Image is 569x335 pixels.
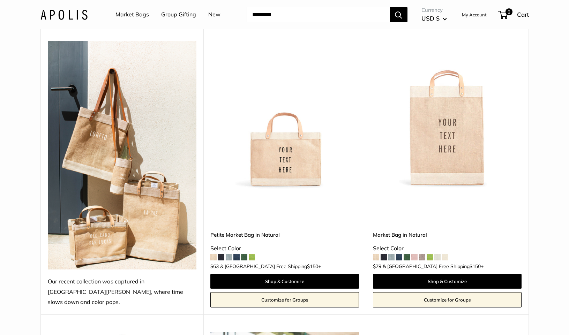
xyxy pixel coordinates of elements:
span: USD $ [421,15,440,22]
button: USD $ [421,13,447,24]
span: & [GEOGRAPHIC_DATA] Free Shipping + [220,264,321,269]
a: Customize for Groups [210,292,359,307]
span: Currency [421,5,447,15]
a: Group Gifting [161,9,196,20]
span: $150 [307,263,318,269]
span: & [GEOGRAPHIC_DATA] Free Shipping + [383,264,484,269]
a: Market Bag in Natural [373,231,522,239]
img: Petite Market Bag in Natural [210,41,359,189]
img: Market Bag in Natural [373,41,522,189]
span: $63 [210,263,219,269]
a: New [208,9,220,20]
a: Petite Market Bag in Naturaldescription_Effortless style that elevates every moment [210,41,359,189]
input: Search... [247,7,390,22]
a: My Account [462,10,487,19]
div: Select Color [210,243,359,254]
a: Petite Market Bag in Natural [210,231,359,239]
a: Market Bags [115,9,149,20]
div: Select Color [373,243,522,254]
button: Search [390,7,407,22]
a: Shop & Customize [373,274,522,289]
a: Customize for Groups [373,292,522,307]
a: Market Bag in NaturalMarket Bag in Natural [373,41,522,189]
img: Our recent collection was captured in Todos Santos, where time slows down and color pops. [48,41,196,269]
div: Our recent collection was captured in [GEOGRAPHIC_DATA][PERSON_NAME], where time slows down and c... [48,276,196,308]
span: $150 [470,263,481,269]
a: Shop & Customize [210,274,359,289]
img: Apolis [40,9,88,20]
span: 0 [505,8,512,15]
span: Cart [517,11,529,18]
span: $79 [373,263,381,269]
a: 0 Cart [499,9,529,20]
